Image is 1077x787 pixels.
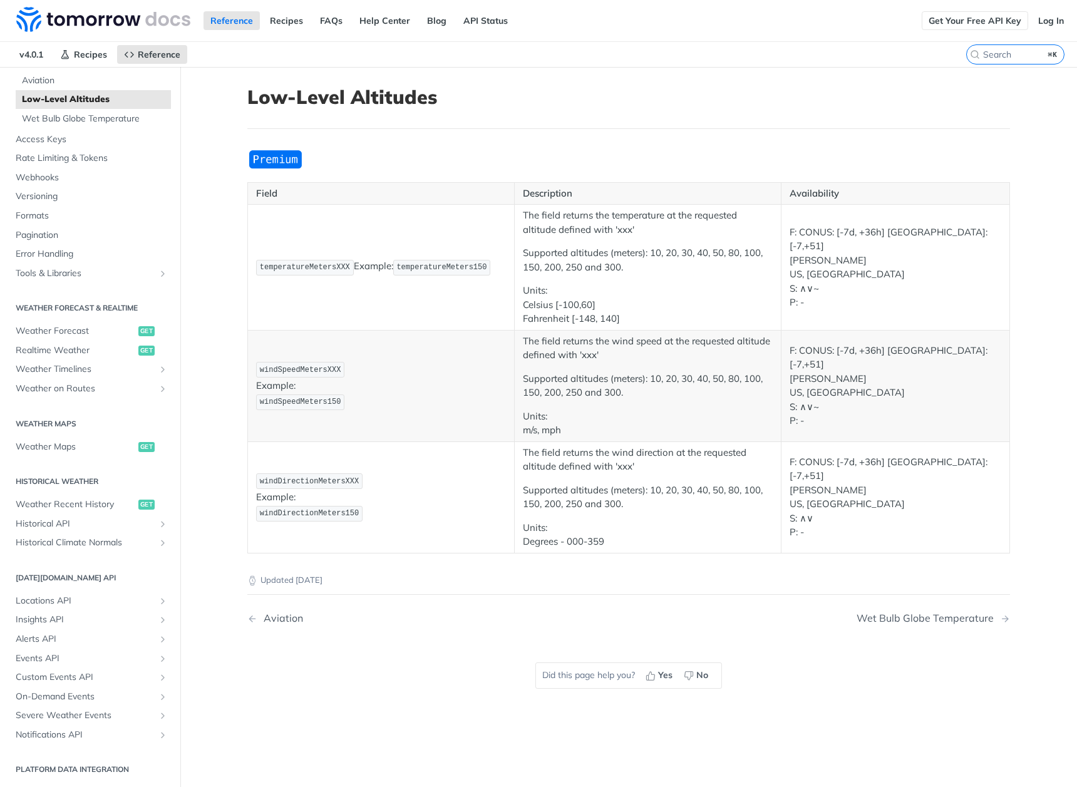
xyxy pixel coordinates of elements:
span: temperatureMetersXXX [260,263,350,272]
button: Show subpages for Historical Climate Normals [158,538,168,548]
span: Historical API [16,518,155,530]
a: Recipes [263,11,310,30]
kbd: ⌘K [1045,48,1061,61]
span: Recipes [74,49,107,60]
h2: Platform DATA integration [9,764,171,775]
a: Webhooks [9,168,171,187]
svg: Search [970,49,980,59]
span: get [138,326,155,336]
p: Field [256,187,506,201]
span: Weather Forecast [16,325,135,337]
a: Insights APIShow subpages for Insights API [9,610,171,629]
a: Recipes [53,45,114,64]
h2: [DATE][DOMAIN_NAME] API [9,572,171,584]
a: Weather Recent Historyget [9,495,171,514]
div: Aviation [257,612,303,624]
nav: Pagination Controls [247,600,1010,637]
a: Aviation [16,71,171,90]
a: Weather Mapsget [9,438,171,456]
span: windDirectionMetersXXX [260,477,359,486]
a: Weather Forecastget [9,322,171,341]
button: Yes [641,666,679,685]
button: Show subpages for Insights API [158,615,168,625]
span: Weather Maps [16,441,135,453]
p: F: CONUS: [-7d, +36h] [GEOGRAPHIC_DATA]: [-7,+51] [PERSON_NAME] US, [GEOGRAPHIC_DATA] S: ∧∨ P: - [790,455,1001,540]
span: Versioning [16,190,168,203]
button: No [679,666,715,685]
div: Wet Bulb Globe Temperature [857,612,1000,624]
span: Formats [16,210,168,222]
p: Units: Celsius [-100,60] Fahrenheit [-148, 140] [523,284,773,326]
button: Show subpages for Weather on Routes [158,384,168,394]
button: Show subpages for Notifications API [158,730,168,740]
p: The field returns the wind direction at the requested altitude defined with 'xxx' [523,446,773,474]
img: Tomorrow.io Weather API Docs [16,7,190,32]
a: Get Your Free API Key [922,11,1028,30]
p: Supported altitudes (meters): 10, 20, 30, 40, 50, 80, 100, 150, 200, 250 and 300. [523,372,773,400]
a: Log In [1031,11,1071,30]
p: Example: [256,472,506,522]
a: Locations APIShow subpages for Locations API [9,592,171,610]
div: Did this page help you? [535,662,722,689]
span: Notifications API [16,729,155,741]
a: Blog [420,11,453,30]
span: Low-Level Altitudes [22,93,168,106]
a: Wet Bulb Globe Temperature [16,110,171,128]
a: Custom Events APIShow subpages for Custom Events API [9,668,171,687]
span: Rate Limiting & Tokens [16,152,168,165]
p: Supported altitudes (meters): 10, 20, 30, 40, 50, 80, 100, 150, 200, 250 and 300. [523,246,773,274]
span: Realtime Weather [16,344,135,357]
a: Rate Limiting & Tokens [9,149,171,168]
button: Show subpages for Tools & Libraries [158,269,168,279]
span: Pagination [16,229,168,242]
span: Tools & Libraries [16,267,155,280]
span: Locations API [16,595,155,607]
a: Versioning [9,187,171,206]
p: Units: m/s, mph [523,409,773,438]
a: Weather TimelinesShow subpages for Weather Timelines [9,360,171,379]
a: Help Center [353,11,417,30]
span: Weather on Routes [16,383,155,395]
a: FAQs [313,11,349,30]
a: Severe Weather EventsShow subpages for Severe Weather Events [9,706,171,725]
span: Error Handling [16,248,168,260]
a: Reference [204,11,260,30]
span: Wet Bulb Globe Temperature [22,113,168,125]
a: API Status [456,11,515,30]
p: F: CONUS: [-7d, +36h] [GEOGRAPHIC_DATA]: [-7,+51] [PERSON_NAME] US, [GEOGRAPHIC_DATA] S: ∧∨~ P: - [790,344,1001,428]
a: Historical APIShow subpages for Historical API [9,515,171,533]
a: Tools & LibrariesShow subpages for Tools & Libraries [9,264,171,283]
span: get [138,346,155,356]
span: Webhooks [16,172,168,184]
a: Weather on RoutesShow subpages for Weather on Routes [9,379,171,398]
a: Historical Climate NormalsShow subpages for Historical Climate Normals [9,533,171,552]
a: Low-Level Altitudes [16,90,171,109]
p: Availability [790,187,1001,201]
p: Example: [256,361,506,411]
span: Severe Weather Events [16,709,155,722]
a: On-Demand EventsShow subpages for On-Demand Events [9,687,171,706]
p: Example: [256,259,506,277]
span: No [696,669,708,682]
span: Yes [658,669,672,682]
p: The field returns the temperature at the requested altitude defined with 'xxx' [523,208,773,237]
h2: Weather Forecast & realtime [9,302,171,314]
a: Realtime Weatherget [9,341,171,360]
span: Historical Climate Normals [16,537,155,549]
p: Units: Degrees - 000-359 [523,521,773,549]
span: windSpeedMeters150 [260,398,341,406]
p: F: CONUS: [-7d, +36h] [GEOGRAPHIC_DATA]: [-7,+51] [PERSON_NAME] US, [GEOGRAPHIC_DATA] S: ∧∨~ P: - [790,225,1001,310]
button: Show subpages for Custom Events API [158,672,168,682]
a: Access Keys [9,130,171,149]
a: Pagination [9,226,171,245]
a: Events APIShow subpages for Events API [9,649,171,668]
span: Reference [138,49,180,60]
a: Formats [9,207,171,225]
p: Supported altitudes (meters): 10, 20, 30, 40, 50, 80, 100, 150, 200, 250 and 300. [523,483,773,512]
span: Weather Recent History [16,498,135,511]
span: temperatureMeters150 [396,263,487,272]
span: Aviation [22,75,168,87]
p: Description [523,187,773,201]
span: get [138,442,155,452]
p: The field returns the wind speed at the requested altitude defined with 'xxx' [523,334,773,363]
